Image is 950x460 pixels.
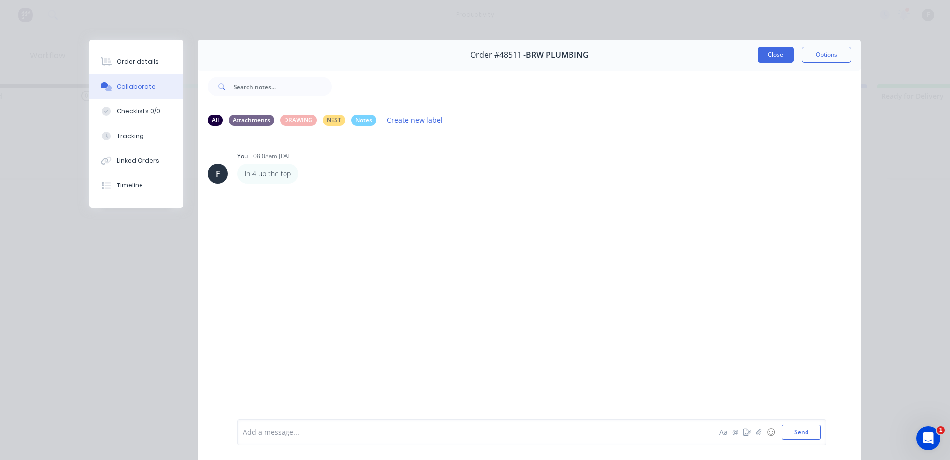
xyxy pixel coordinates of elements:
[89,173,183,198] button: Timeline
[117,132,144,140] div: Tracking
[937,426,945,434] span: 1
[117,57,159,66] div: Order details
[117,107,160,116] div: Checklists 0/0
[117,181,143,190] div: Timeline
[765,426,777,438] button: ☺
[351,115,376,126] div: Notes
[229,115,274,126] div: Attachments
[526,50,589,60] span: BRW PLUMBING
[382,113,448,127] button: Create new label
[717,426,729,438] button: Aa
[323,115,345,126] div: NEST
[250,152,296,161] div: - 08:08am [DATE]
[802,47,851,63] button: Options
[245,169,291,179] p: in 4 up the top
[89,99,183,124] button: Checklists 0/0
[89,148,183,173] button: Linked Orders
[117,82,156,91] div: Collaborate
[117,156,159,165] div: Linked Orders
[280,115,317,126] div: DRAWING
[234,77,332,96] input: Search notes...
[758,47,794,63] button: Close
[89,49,183,74] button: Order details
[237,152,248,161] div: You
[729,426,741,438] button: @
[916,426,940,450] iframe: Intercom live chat
[216,168,220,180] div: F
[782,425,821,440] button: Send
[470,50,526,60] span: Order #48511 -
[208,115,223,126] div: All
[89,124,183,148] button: Tracking
[89,74,183,99] button: Collaborate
